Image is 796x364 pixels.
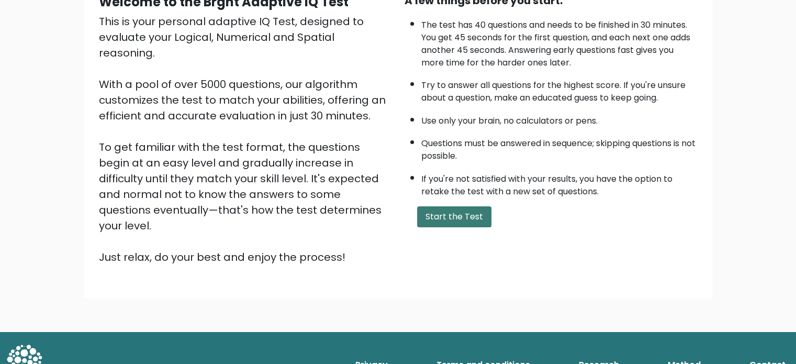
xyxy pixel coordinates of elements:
button: Start the Test [417,206,491,227]
div: This is your personal adaptive IQ Test, designed to evaluate your Logical, Numerical and Spatial ... [99,14,392,265]
li: If you're not satisfied with your results, you have the option to retake the test with a new set ... [421,168,698,198]
li: Try to answer all questions for the highest score. If you're unsure about a question, make an edu... [421,74,698,104]
li: The test has 40 questions and needs to be finished in 30 minutes. You get 45 seconds for the firs... [421,14,698,69]
li: Use only your brain, no calculators or pens. [421,109,698,127]
li: Questions must be answered in sequence; skipping questions is not possible. [421,132,698,162]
